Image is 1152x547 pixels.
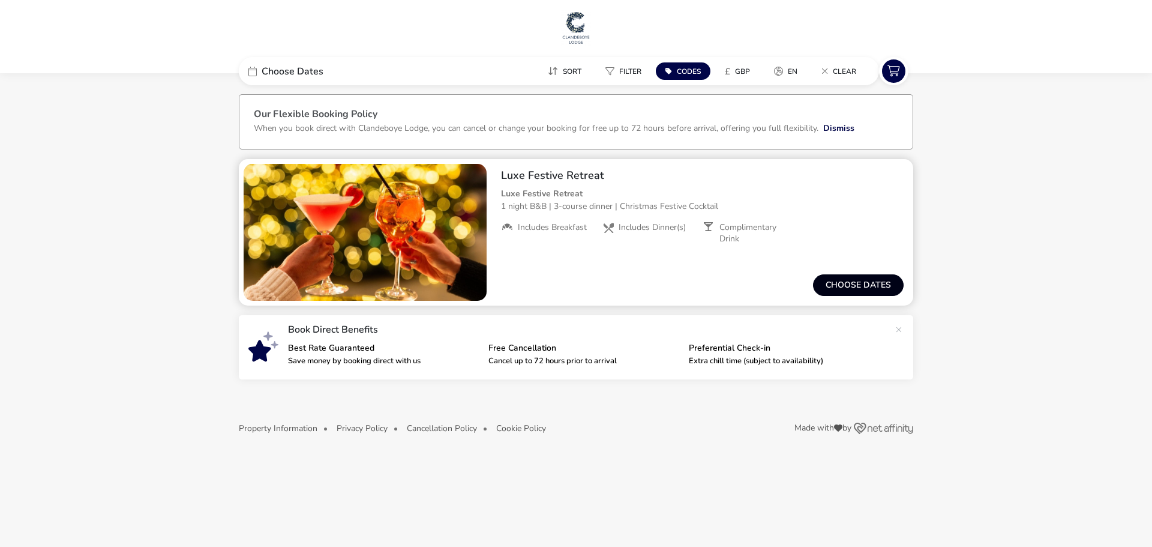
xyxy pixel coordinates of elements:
[337,424,388,433] button: Privacy Policy
[262,67,323,76] span: Choose Dates
[244,164,487,301] swiper-slide: 1 / 1
[715,62,760,80] button: £GBP
[656,62,715,80] naf-pibe-menu-bar-item: Codes
[619,67,641,76] span: Filter
[656,62,710,80] button: Codes
[719,222,794,244] span: Complimentary Drink
[491,159,913,254] div: Luxe Festive Retreat Luxe Festive Retreat 1 night B&B | 3-course dinner | Christmas Festive Cockt...
[288,357,479,365] p: Save money by booking direct with us
[561,10,591,46] img: Main Website
[812,62,871,80] naf-pibe-menu-bar-item: Clear
[254,109,898,122] h3: Our Flexible Booking Policy
[538,62,591,80] button: Sort
[794,424,851,432] span: Made with by
[538,62,596,80] naf-pibe-menu-bar-item: Sort
[677,67,701,76] span: Codes
[596,62,656,80] naf-pibe-menu-bar-item: Filter
[488,344,679,352] p: Free Cancellation
[596,62,651,80] button: Filter
[715,62,764,80] naf-pibe-menu-bar-item: £GBP
[501,188,583,199] strong: Luxe Festive Retreat
[407,424,477,433] button: Cancellation Policy
[501,169,904,183] h2: Luxe Festive Retreat
[812,62,866,80] button: Clear
[563,67,581,76] span: Sort
[619,222,686,233] span: Includes Dinner(s)
[764,62,807,80] button: en
[725,65,730,77] i: £
[288,344,479,352] p: Best Rate Guaranteed
[501,200,904,213] p: 1 night B&B | 3-course dinner | Christmas Festive Cocktail
[689,357,880,365] p: Extra chill time (subject to availability)
[254,122,818,134] p: When you book direct with Clandeboye Lodge, you can cancel or change your booking for free up to ...
[764,62,812,80] naf-pibe-menu-bar-item: en
[239,57,419,85] div: Choose Dates
[488,357,679,365] p: Cancel up to 72 hours prior to arrival
[788,67,797,76] span: en
[735,67,750,76] span: GBP
[288,325,889,334] p: Book Direct Benefits
[496,424,546,433] button: Cookie Policy
[823,122,854,134] button: Dismiss
[239,424,317,433] button: Property Information
[833,67,856,76] span: Clear
[813,274,904,296] button: Choose dates
[689,344,880,352] p: Preferential Check-in
[518,222,587,233] span: Includes Breakfast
